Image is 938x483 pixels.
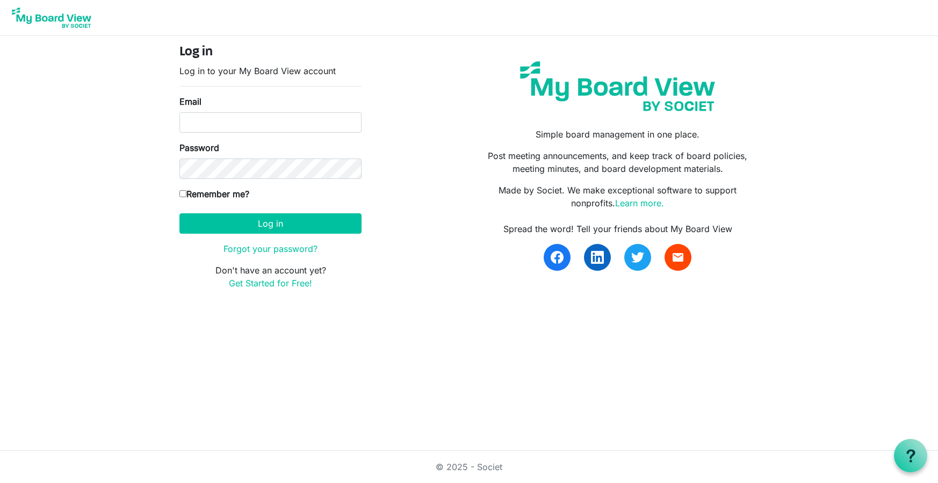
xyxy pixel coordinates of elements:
input: Remember me? [179,190,186,197]
img: My Board View Logo [9,4,95,31]
p: Log in to your My Board View account [179,64,362,77]
label: Email [179,95,201,108]
label: Password [179,141,219,154]
p: Don't have an account yet? [179,264,362,290]
a: email [665,244,691,271]
a: © 2025 - Societ [436,462,502,472]
img: facebook.svg [551,251,564,264]
img: twitter.svg [631,251,644,264]
img: my-board-view-societ.svg [512,53,723,119]
p: Simple board management in one place. [477,128,759,141]
p: Post meeting announcements, and keep track of board policies, meeting minutes, and board developm... [477,149,759,175]
img: linkedin.svg [591,251,604,264]
h4: Log in [179,45,362,60]
a: Get Started for Free! [229,278,312,289]
a: Forgot your password? [223,243,318,254]
button: Log in [179,213,362,234]
span: email [672,251,684,264]
div: Spread the word! Tell your friends about My Board View [477,222,759,235]
p: Made by Societ. We make exceptional software to support nonprofits. [477,184,759,210]
a: Learn more. [615,198,664,208]
label: Remember me? [179,188,249,200]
